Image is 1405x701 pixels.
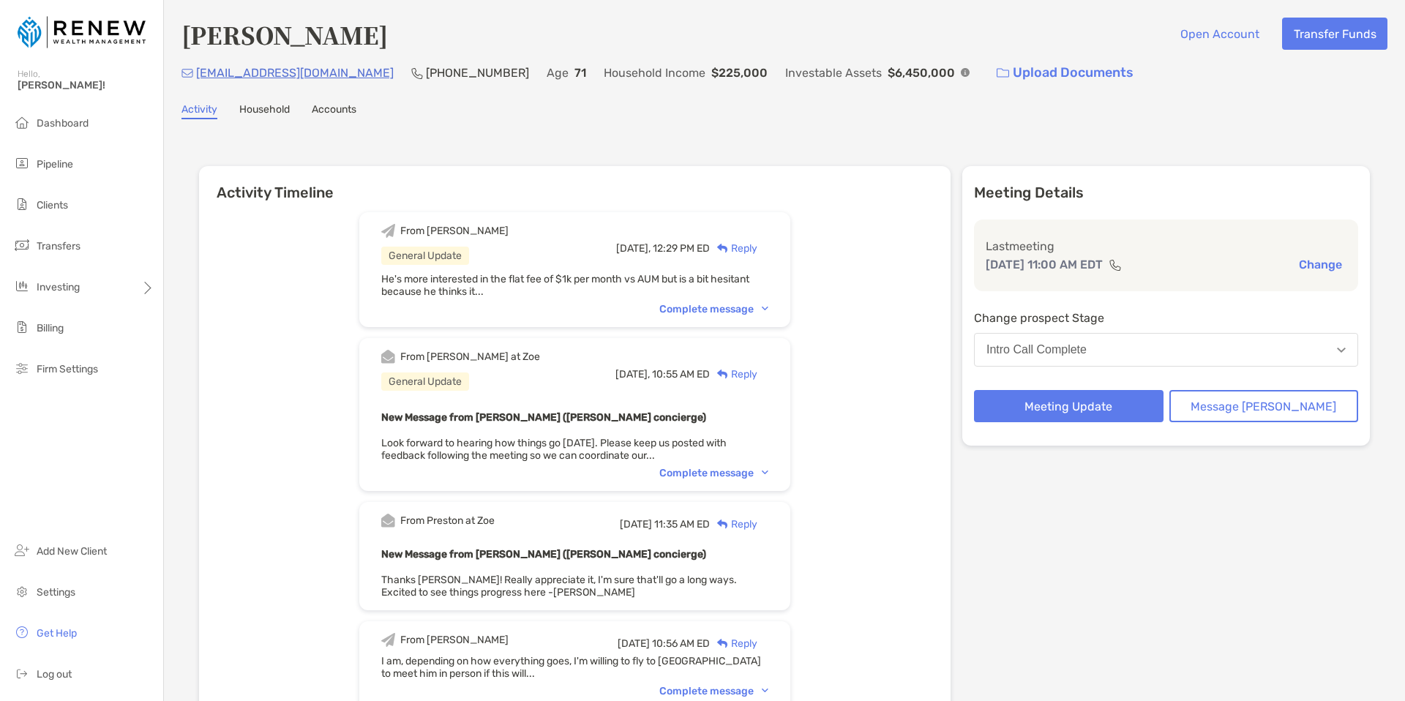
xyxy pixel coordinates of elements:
span: 10:55 AM ED [652,368,710,381]
img: Event icon [381,350,395,364]
p: Meeting Details [974,184,1358,202]
img: Open dropdown arrow [1337,348,1346,353]
div: I am, depending on how everything goes, I'm willing to fly to [GEOGRAPHIC_DATA] to meet him in pe... [381,655,768,680]
div: Complete message [659,685,768,697]
p: Household Income [604,64,705,82]
span: [DATE] [620,518,652,531]
img: settings icon [13,582,31,600]
span: [DATE], [615,368,650,381]
button: Meeting Update [974,390,1164,422]
span: Log out [37,668,72,681]
p: [EMAIL_ADDRESS][DOMAIN_NAME] [196,64,394,82]
p: [PHONE_NUMBER] [426,64,529,82]
a: Household [239,103,290,119]
button: Message [PERSON_NAME] [1169,390,1359,422]
button: Open Account [1169,18,1270,50]
div: Complete message [659,467,768,479]
span: Add New Client [37,545,107,558]
p: Age [547,64,569,82]
img: Info Icon [961,68,970,77]
span: Thanks [PERSON_NAME]! Really appreciate it, I'm sure that'll go a long ways. Excited to see thing... [381,574,737,599]
p: Investable Assets [785,64,882,82]
span: 10:56 AM ED [652,637,710,650]
span: Look forward to hearing how things go [DATE]. Please keep us posted with feedback following the m... [381,437,727,462]
div: From Preston at Zoe [400,514,495,527]
div: General Update [381,247,469,265]
div: From [PERSON_NAME] [400,225,509,237]
p: $6,450,000 [888,64,955,82]
img: billing icon [13,318,31,336]
div: From [PERSON_NAME] [400,634,509,646]
span: Dashboard [37,117,89,130]
div: Reply [710,517,757,532]
img: communication type [1109,259,1122,271]
span: 11:35 AM ED [654,518,710,531]
div: From [PERSON_NAME] at Zoe [400,350,540,363]
a: Upload Documents [987,57,1143,89]
button: Intro Call Complete [974,333,1358,367]
img: firm-settings icon [13,359,31,377]
div: Reply [710,367,757,382]
span: Settings [37,586,75,599]
span: [DATE], [616,242,651,255]
img: logout icon [13,664,31,682]
span: Investing [37,281,80,293]
span: Billing [37,322,64,334]
img: Event icon [381,514,395,528]
img: add_new_client icon [13,541,31,559]
button: Transfer Funds [1282,18,1387,50]
img: Reply icon [717,520,728,529]
img: dashboard icon [13,113,31,131]
span: Firm Settings [37,363,98,375]
img: Chevron icon [762,307,768,311]
span: Clients [37,199,68,211]
img: button icon [997,68,1009,78]
img: Event icon [381,224,395,238]
img: Email Icon [181,69,193,78]
img: get-help icon [13,623,31,641]
span: [DATE] [618,637,650,650]
img: pipeline icon [13,154,31,172]
img: investing icon [13,277,31,295]
img: Chevron icon [762,689,768,693]
img: Reply icon [717,370,728,379]
h4: [PERSON_NAME] [181,18,388,51]
b: New Message from [PERSON_NAME] ([PERSON_NAME] concierge) [381,411,706,424]
div: Reply [710,241,757,256]
img: Event icon [381,633,395,647]
p: 71 [574,64,586,82]
div: General Update [381,372,469,391]
span: Transfers [37,240,80,252]
span: [PERSON_NAME]! [18,79,154,91]
a: Accounts [312,103,356,119]
div: Reply [710,636,757,651]
img: transfers icon [13,236,31,254]
img: Reply icon [717,639,728,648]
p: Change prospect Stage [974,309,1358,327]
span: He's more interested in the flat fee of $1k per month vs AUM but is a bit hesitant because he thi... [381,273,749,298]
img: clients icon [13,195,31,213]
p: $225,000 [711,64,768,82]
p: [DATE] 11:00 AM EDT [986,255,1103,274]
b: New Message from [PERSON_NAME] ([PERSON_NAME] concierge) [381,548,706,561]
span: Pipeline [37,158,73,170]
div: Complete message [659,303,768,315]
img: Zoe Logo [18,6,146,59]
img: Reply icon [717,244,728,253]
img: Phone Icon [411,67,423,79]
div: Intro Call Complete [986,343,1087,356]
button: Change [1295,257,1346,272]
h6: Activity Timeline [199,166,951,201]
span: Get Help [37,627,77,640]
span: 12:29 PM ED [653,242,710,255]
p: Last meeting [986,237,1346,255]
img: Chevron icon [762,471,768,475]
a: Activity [181,103,217,119]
